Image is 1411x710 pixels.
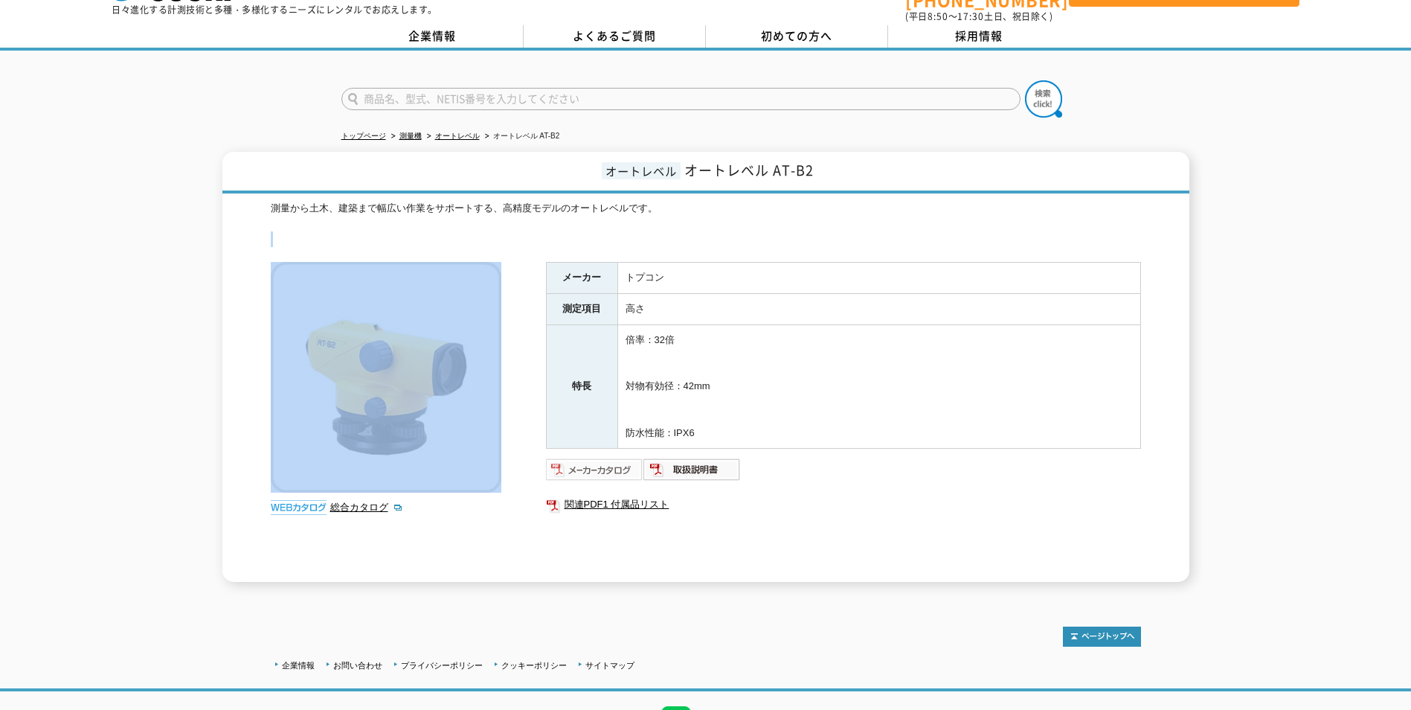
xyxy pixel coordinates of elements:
[643,458,741,482] img: 取扱説明書
[761,28,832,44] span: 初めての方へ
[401,661,483,670] a: プライバシーポリシー
[643,468,741,479] a: 取扱説明書
[435,132,480,140] a: オートレベル
[271,262,501,493] img: オートレベル AT-B2
[341,88,1021,110] input: 商品名、型式、NETIS番号を入力してください
[271,500,327,515] img: webカタログ
[333,661,382,670] a: お問い合わせ
[546,324,617,449] th: 特長
[271,201,1141,247] div: 測量から土木、建築まで幅広い作業をサポートする、高精度モデルのオートレベルです。
[341,25,524,48] a: 企業情報
[482,129,560,144] li: オートレベル AT-B2
[684,160,814,180] span: オートレベル AT-B2
[282,661,315,670] a: 企業情報
[957,10,984,23] span: 17:30
[706,25,888,48] a: 初めての方へ
[546,468,643,479] a: メーカーカタログ
[546,458,643,482] img: メーカーカタログ
[617,324,1140,449] td: 倍率：32倍 対物有効径：42mm 防水性能：IPX6
[341,132,386,140] a: トップページ
[546,263,617,294] th: メーカー
[501,661,567,670] a: クッキーポリシー
[617,294,1140,325] td: 高さ
[602,162,681,179] span: オートレベル
[1025,80,1062,118] img: btn_search.png
[330,502,403,513] a: 総合カタログ
[546,495,1141,514] a: 関連PDF1 付属品リスト
[399,132,422,140] a: 測量機
[546,294,617,325] th: 測定項目
[524,25,706,48] a: よくあるご質問
[1063,627,1141,647] img: トップページへ
[888,25,1070,48] a: 採用情報
[585,661,634,670] a: サイトマップ
[905,10,1052,23] span: (平日 ～ 土日、祝日除く)
[928,10,948,23] span: 8:50
[617,263,1140,294] td: トプコン
[112,5,437,14] p: 日々進化する計測技術と多種・多様化するニーズにレンタルでお応えします。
